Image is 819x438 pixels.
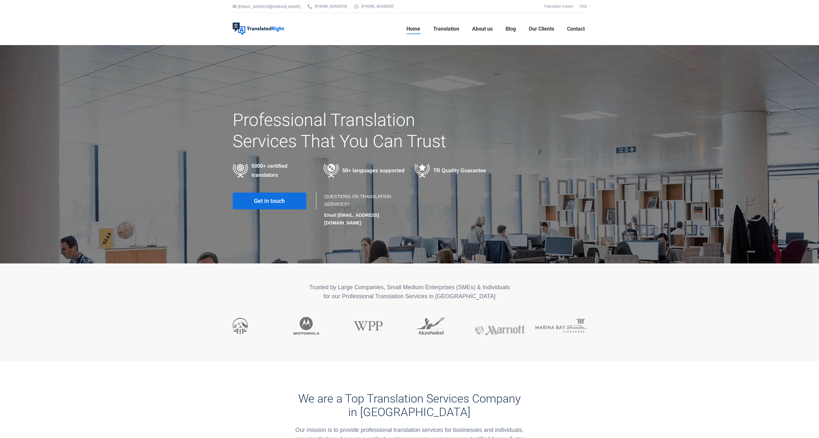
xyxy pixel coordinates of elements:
img: AkzoNobel international paint company [414,317,445,335]
img: WPP communication company [354,321,383,331]
img: Professional Certified Translators providing translation services in various industries in 50+ la... [233,164,248,177]
div: 5000+ certified translators [233,162,314,180]
a: About us [470,19,495,39]
a: [EMAIL_ADDRESS][DOMAIN_NAME] [238,5,300,9]
a: Our Clients [527,19,556,39]
h1: Professional Translation Services That You Can Trust [233,110,465,152]
a: Blog [504,19,518,39]
img: AIA insurance company using Translated Right services [233,318,248,334]
span: Our Clients [529,26,554,32]
div: QUESTIONS ON TRANSLATION SERVICES? [324,193,403,227]
span: About us [472,26,493,32]
img: Translated Right [233,23,284,35]
div: 50+ languages supported [323,164,405,177]
a: Contact [565,19,587,39]
img: Motorola using Translated Right translation services for their technology and software industry [293,317,319,335]
a: Translator Career [544,4,573,9]
a: Translation [431,19,461,39]
a: Home [405,19,422,39]
span: Contact [567,26,585,32]
h3: We are a Top Translation Services Company in [GEOGRAPHIC_DATA] [293,392,526,419]
a: Get in touch [233,193,306,209]
span: Blog [506,26,516,32]
span: Get in touch [254,198,285,204]
span: Translation [433,26,459,32]
span: Home [406,26,420,32]
div: TR Quality Guarantee [414,164,496,177]
strong: Email [EMAIL_ADDRESS][DOMAIN_NAME] [324,213,379,225]
a: FAQ [580,4,587,9]
a: [PHONE_NUMBER] [353,4,394,9]
p: Trusted by Large Companies, Small Medium Enterprises (SMEs) & Individuals for our Professional Tr... [233,283,587,301]
a: [PHONE_NUMBER] [307,4,347,9]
